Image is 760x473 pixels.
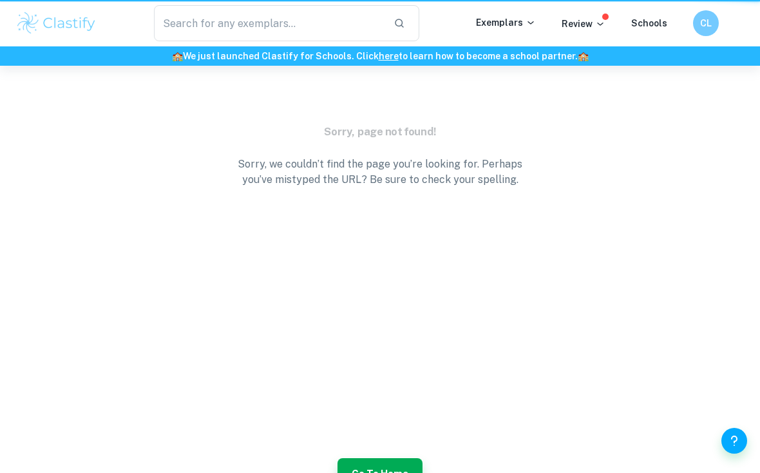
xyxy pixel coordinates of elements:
p: Exemplars [476,15,536,30]
a: Schools [631,18,667,28]
p: Sorry, page not found! [296,124,464,139]
button: CL [693,10,719,36]
p: Review [562,17,605,31]
button: Help and Feedback [721,428,747,454]
input: Search for any exemplars... [154,5,383,41]
p: Sorry, we couldn’t find the page you’re looking for. Perhaps you’ve mistyped the URL? Be sure to ... [225,157,535,188]
img: Clastify logo [15,10,97,36]
span: 🏫 [172,51,183,61]
h6: We just launched Clastify for Schools. Click to learn how to become a school partner. [3,49,757,63]
span: 🏫 [578,51,589,61]
h6: CL [699,16,714,30]
a: here [379,51,399,61]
